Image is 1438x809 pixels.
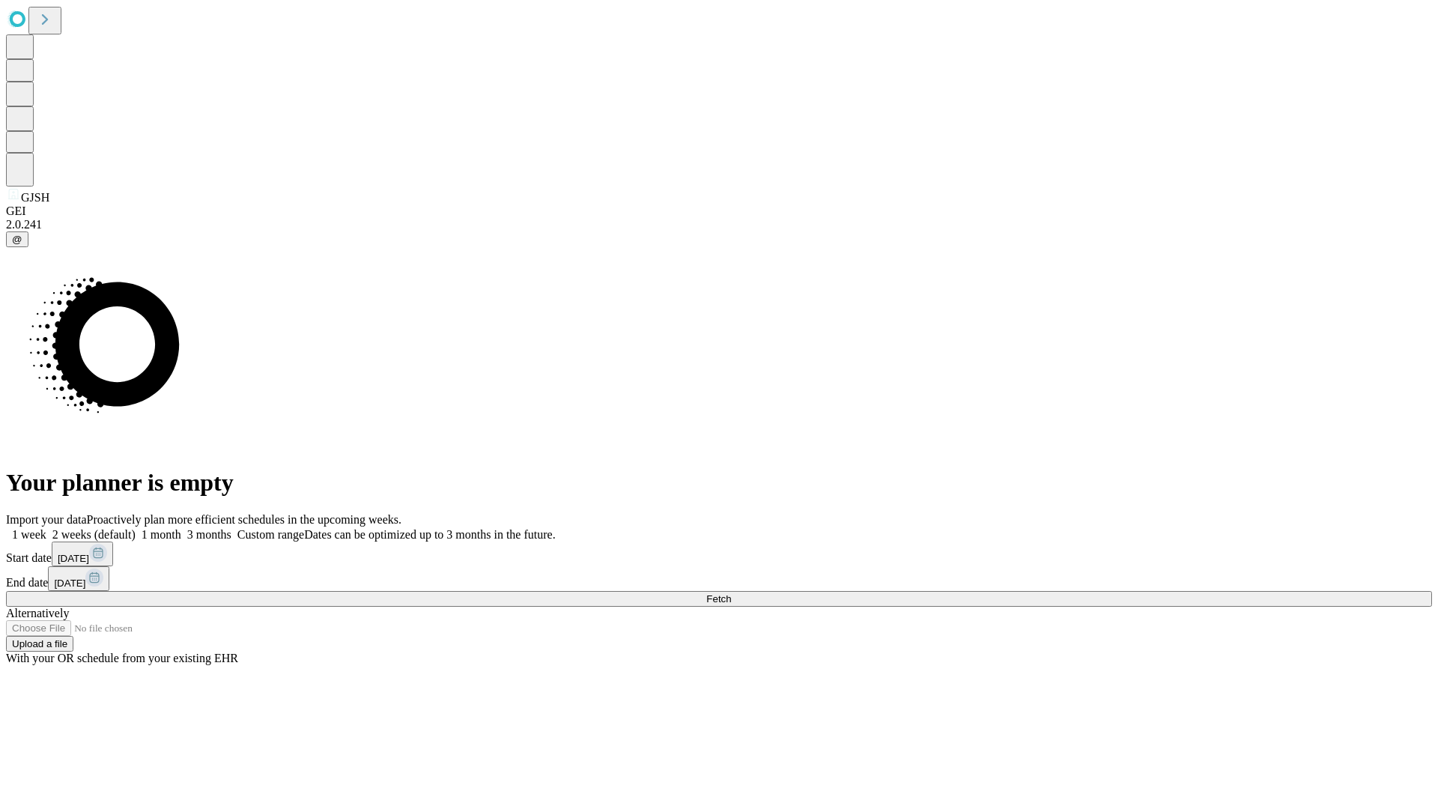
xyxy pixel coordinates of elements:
span: 1 month [142,528,181,541]
span: 2 weeks (default) [52,528,136,541]
span: @ [12,234,22,245]
button: [DATE] [48,566,109,591]
span: Dates can be optimized up to 3 months in the future. [304,528,555,541]
span: GJSH [21,191,49,204]
h1: Your planner is empty [6,469,1432,497]
span: [DATE] [54,578,85,589]
span: Proactively plan more efficient schedules in the upcoming weeks. [87,513,401,526]
button: [DATE] [52,542,113,566]
button: Fetch [6,591,1432,607]
div: End date [6,566,1432,591]
div: GEI [6,204,1432,218]
button: Upload a file [6,636,73,652]
span: 3 months [187,528,231,541]
span: Fetch [706,593,731,605]
span: Alternatively [6,607,69,619]
div: Start date [6,542,1432,566]
div: 2.0.241 [6,218,1432,231]
span: [DATE] [58,553,89,564]
span: Custom range [237,528,304,541]
span: Import your data [6,513,87,526]
button: @ [6,231,28,247]
span: With your OR schedule from your existing EHR [6,652,238,664]
span: 1 week [12,528,46,541]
